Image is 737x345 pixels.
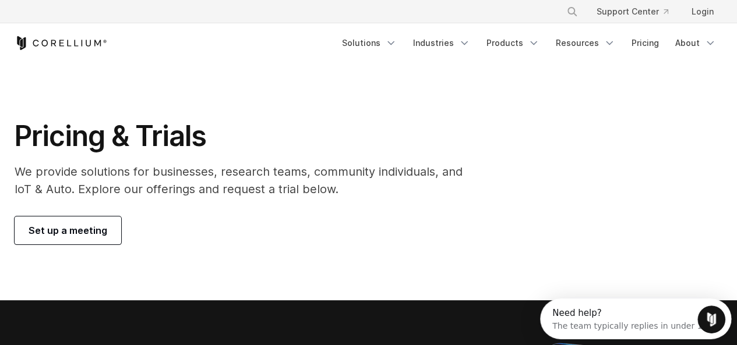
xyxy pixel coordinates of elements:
[15,216,121,244] a: Set up a meeting
[668,33,723,54] a: About
[479,33,546,54] a: Products
[29,223,107,237] span: Set up a meeting
[406,33,477,54] a: Industries
[15,119,479,154] h1: Pricing & Trials
[12,19,167,31] div: The team typically replies in under 1h
[15,163,479,198] p: We provide solutions for businesses, research teams, community individuals, and IoT & Auto. Explo...
[697,305,725,333] iframe: Intercom live chat
[562,1,583,22] button: Search
[682,1,723,22] a: Login
[335,33,404,54] a: Solutions
[540,298,731,339] iframe: Intercom live chat discovery launcher
[552,1,723,22] div: Navigation Menu
[5,5,202,37] div: Open Intercom Messenger
[12,10,167,19] div: Need help?
[587,1,678,22] a: Support Center
[335,33,723,54] div: Navigation Menu
[549,33,622,54] a: Resources
[625,33,666,54] a: Pricing
[15,36,107,50] a: Corellium Home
